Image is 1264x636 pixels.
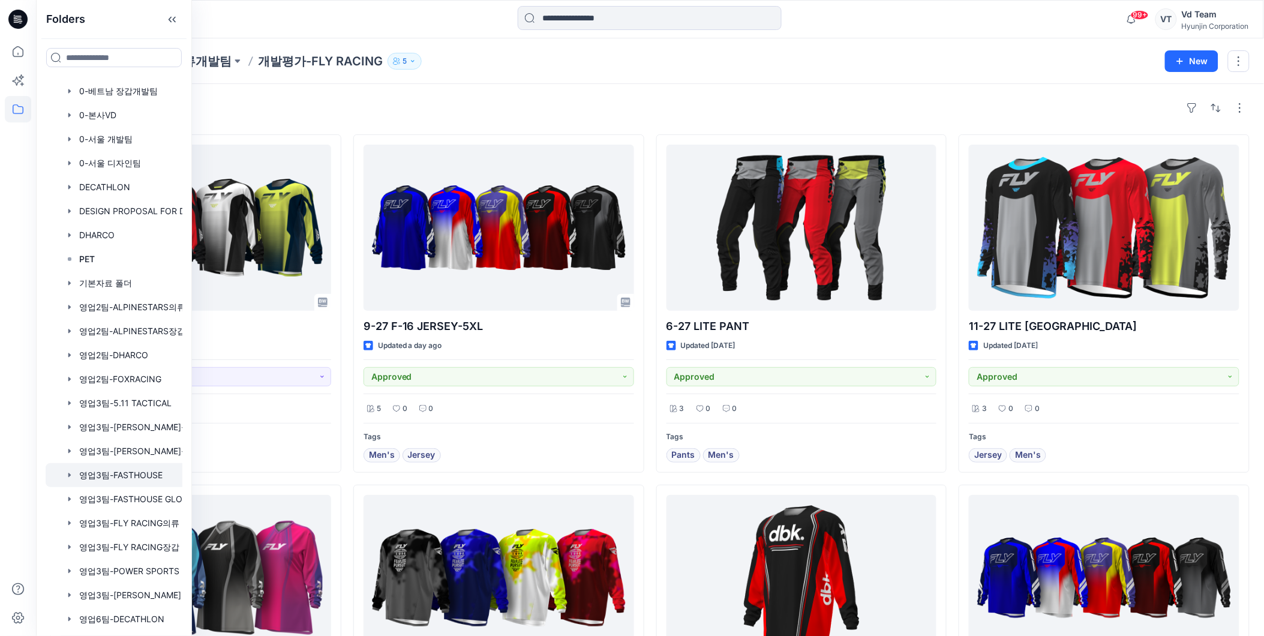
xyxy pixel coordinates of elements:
[1155,8,1177,30] div: VT
[61,145,331,311] a: 6-27 KINETIC 2 JERSEY
[388,53,422,70] button: 5
[983,340,1038,352] p: Updated [DATE]
[969,431,1239,443] p: Tags
[969,318,1239,335] p: 11-27 LITE [GEOGRAPHIC_DATA]
[429,403,434,415] p: 0
[1008,403,1013,415] p: 0
[1035,403,1040,415] p: 0
[258,53,383,70] p: 개발평가-FLY RACING
[706,403,711,415] p: 0
[666,318,937,335] p: 6-27 LITE PANT
[982,403,987,415] p: 3
[672,448,695,463] span: Pants
[666,431,937,443] p: Tags
[666,145,937,311] a: 6-27 LITE PANT
[1165,50,1218,72] button: New
[403,55,407,68] p: 5
[680,403,684,415] p: 3
[364,318,634,335] p: 9-27 F-16 JERSEY-5XL
[974,448,1002,463] span: Jersey
[61,318,331,335] p: 6-27 KINETIC 2 JERSEY
[408,448,436,463] span: Jersey
[369,448,395,463] span: Men's
[1182,7,1249,22] div: Vd Team
[364,431,634,443] p: Tags
[1182,22,1249,31] div: Hyunjin Corporation
[364,145,634,311] a: 9-27 F-16 JERSEY-5XL
[681,340,735,352] p: Updated [DATE]
[969,145,1239,311] a: 11-27 LITE JERSEY
[1131,10,1149,20] span: 99+
[732,403,737,415] p: 0
[79,252,95,266] p: PET
[378,340,442,352] p: Updated a day ago
[1015,448,1041,463] span: Men's
[708,448,734,463] span: Men's
[377,403,381,415] p: 5
[403,403,407,415] p: 0
[61,431,331,443] p: Tags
